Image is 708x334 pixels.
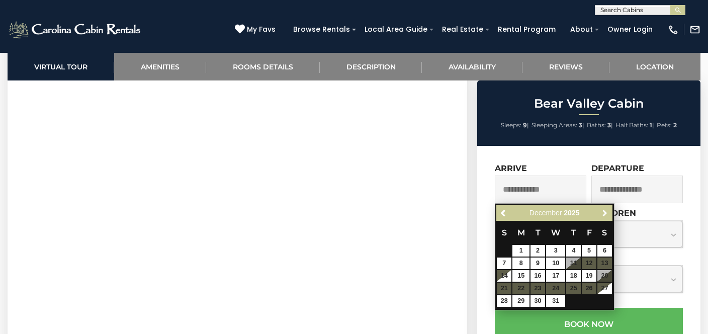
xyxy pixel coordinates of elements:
span: December [529,209,562,217]
a: 28 [497,295,511,307]
span: Next [601,209,609,217]
a: 7 [497,258,511,269]
li: | [587,119,613,132]
a: 31 [546,295,565,307]
li: | [501,119,529,132]
td: $130 [512,257,530,270]
td: $130 [566,270,581,282]
img: phone-regular-white.png [668,24,679,35]
a: Virtual Tour [8,53,114,80]
a: 9 [530,258,545,269]
strong: 1 [650,121,652,129]
a: 2 [530,245,545,257]
a: 17 [546,270,565,282]
strong: 3 [607,121,611,129]
span: Pets: [657,121,672,129]
a: 8 [512,258,529,269]
td: $204 [581,270,597,282]
strong: 2 [673,121,677,129]
td: $130 [566,244,581,257]
span: Tuesday [536,228,541,237]
a: 6 [597,245,612,257]
td: $130 [512,244,530,257]
a: Description [320,53,422,80]
a: 10 [546,258,565,269]
a: 18 [566,270,581,282]
a: About [565,22,598,37]
td: $591 [546,295,566,307]
td: $133 [496,257,512,270]
a: Amenities [114,53,206,80]
a: 3 [546,245,565,257]
td: $130 [546,257,566,270]
a: Rooms Details [206,53,320,80]
span: Wednesday [551,228,560,237]
td: $177 [581,244,597,257]
span: Previous [500,209,508,217]
a: My Favs [235,24,278,35]
a: 16 [530,270,545,282]
a: 29 [512,295,529,307]
span: Friday [587,228,592,237]
a: 4 [566,245,581,257]
td: $130 [496,270,512,282]
td: $130 [530,244,546,257]
a: Rental Program [493,22,561,37]
td: $130 [512,270,530,282]
a: Reviews [522,53,609,80]
img: mail-regular-white.png [689,24,700,35]
a: Next [599,207,611,219]
a: Browse Rentals [288,22,355,37]
a: 1 [512,245,529,257]
td: $498 [597,282,612,295]
li: | [532,119,584,132]
a: 30 [530,295,545,307]
span: My Favs [247,24,276,35]
td: $598 [512,295,530,307]
a: Owner Login [602,22,658,37]
a: 15 [512,270,529,282]
td: $130 [546,244,566,257]
td: $184 [597,244,612,257]
h2: Bear Valley Cabin [480,97,698,110]
strong: 9 [523,121,527,129]
a: 14 [497,270,511,282]
li: | [615,119,654,132]
a: Local Area Guide [360,22,432,37]
span: Sleeping Areas: [532,121,577,129]
td: $563 [496,295,512,307]
a: 27 [597,283,612,294]
a: Previous [497,207,510,219]
a: Availability [422,53,522,80]
strong: 3 [579,121,582,129]
span: Sunday [502,228,507,237]
span: Saturday [602,228,607,237]
a: 5 [582,245,596,257]
label: Departure [591,163,644,173]
td: $130 [530,270,546,282]
a: Location [609,53,700,80]
img: White-1-2.png [8,20,143,40]
span: 2025 [564,209,579,217]
td: $130 [546,270,566,282]
span: Thursday [571,228,576,237]
a: Real Estate [437,22,488,37]
span: Sleeps: [501,121,521,129]
td: $584 [530,295,546,307]
span: Half Baths: [615,121,648,129]
span: Monday [517,228,525,237]
label: Arrive [495,163,527,173]
td: $130 [530,257,546,270]
a: 19 [582,270,596,282]
span: Baths: [587,121,606,129]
